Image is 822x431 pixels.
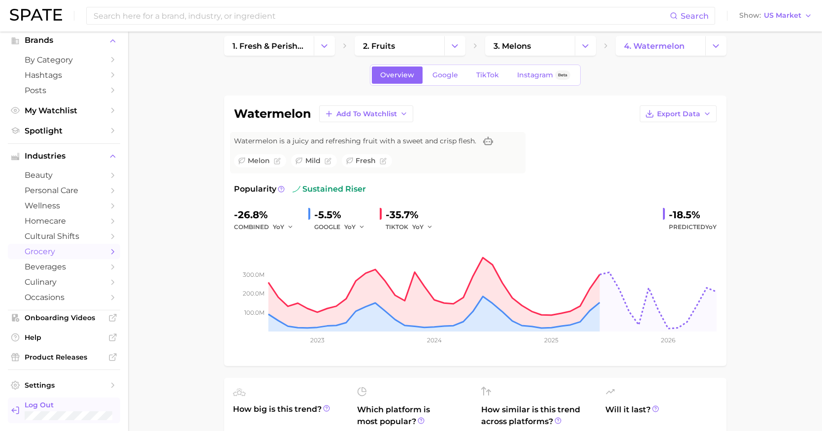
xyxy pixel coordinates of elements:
span: Spotlight [25,126,103,135]
span: 3. melons [493,41,531,51]
span: 1. fresh & perishable foods [232,41,305,51]
span: Product Releases [25,353,103,362]
button: Brands [8,33,120,48]
span: cultural shifts [25,232,103,241]
span: YoY [344,223,356,231]
div: TIKTOK [386,221,440,233]
a: Log out. Currently logged in with e-mail jhayes@hunterpr.com. [8,398,120,423]
span: TikTok [476,71,499,79]
span: Add to Watchlist [336,110,397,118]
span: 4. watermelon [624,41,685,51]
div: -18.5% [669,207,717,223]
a: cultural shifts [8,229,120,244]
span: Search [681,11,709,21]
tspan: 2024 [427,336,441,344]
a: 4. watermelon [616,36,705,56]
span: personal care [25,186,103,195]
span: Hashtags [25,70,103,80]
span: grocery [25,247,103,256]
a: 3. melons [485,36,575,56]
a: beauty [8,167,120,183]
div: -26.8% [234,207,300,223]
div: GOOGLE [314,221,372,233]
input: Search here for a brand, industry, or ingredient [93,7,670,24]
a: grocery [8,244,120,259]
span: occasions [25,293,103,302]
a: by Category [8,52,120,67]
span: culinary [25,277,103,287]
button: ShowUS Market [737,9,815,22]
span: Popularity [234,183,276,195]
span: My Watchlist [25,106,103,115]
span: Google [432,71,458,79]
a: wellness [8,198,120,213]
div: -5.5% [314,207,372,223]
button: Export Data [640,105,717,122]
span: Industries [25,152,103,161]
a: beverages [8,259,120,274]
span: Overview [380,71,414,79]
a: homecare [8,213,120,229]
button: Change Category [575,36,596,56]
span: wellness [25,201,103,210]
span: Settings [25,381,103,390]
span: homecare [25,216,103,226]
tspan: 2023 [310,336,324,344]
span: beverages [25,262,103,271]
span: Export Data [657,110,700,118]
span: Will it last? [605,404,718,428]
a: Overview [372,66,423,84]
span: Watermelon is a juicy and refreshing fruit with a sweet and crisp flesh. [234,136,476,146]
button: Change Category [444,36,465,56]
span: mild [305,156,321,166]
span: How big is this trend? [233,403,345,428]
span: YoY [412,223,424,231]
span: melon [248,156,270,166]
a: Onboarding Videos [8,310,120,325]
span: US Market [764,13,801,18]
img: SPATE [10,9,62,21]
a: occasions [8,290,120,305]
a: Hashtags [8,67,120,83]
button: Flag as miscategorized or irrelevant [325,158,331,165]
img: sustained riser [293,185,300,193]
a: Help [8,330,120,345]
span: YoY [705,223,717,231]
div: combined [234,221,300,233]
span: Brands [25,36,103,45]
a: Google [424,66,466,84]
a: Spotlight [8,123,120,138]
span: Posts [25,86,103,95]
a: 1. fresh & perishable foods [224,36,314,56]
span: Beta [558,71,567,79]
span: Log Out [25,400,112,409]
a: Product Releases [8,350,120,365]
button: Flag as miscategorized or irrelevant [380,158,387,165]
div: -35.7% [386,207,440,223]
button: YoY [344,221,365,233]
button: Change Category [314,36,335,56]
a: TikTok [468,66,507,84]
a: Posts [8,83,120,98]
span: sustained riser [293,183,366,195]
span: Predicted [669,221,717,233]
button: YoY [273,221,294,233]
span: by Category [25,55,103,65]
a: InstagramBeta [509,66,579,84]
button: Flag as miscategorized or irrelevant [274,158,281,165]
span: Instagram [517,71,553,79]
span: YoY [273,223,284,231]
button: Change Category [705,36,726,56]
span: beauty [25,170,103,180]
span: 2. fruits [363,41,395,51]
tspan: 2025 [544,336,559,344]
button: Industries [8,149,120,164]
a: personal care [8,183,120,198]
a: culinary [8,274,120,290]
button: YoY [412,221,433,233]
a: Settings [8,378,120,393]
a: 2. fruits [355,36,444,56]
span: Show [739,13,761,18]
h1: watermelon [234,108,311,120]
span: How similar is this trend across platforms? [481,404,593,428]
